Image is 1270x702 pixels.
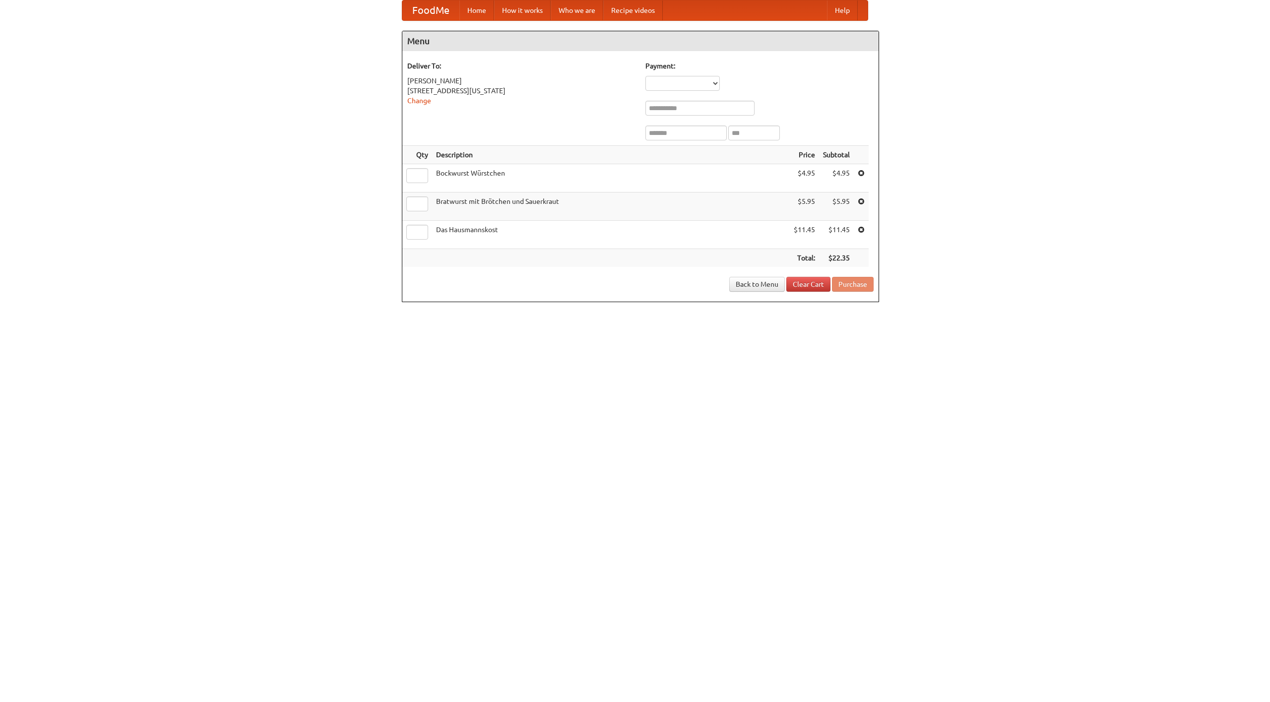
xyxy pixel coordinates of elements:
[790,249,819,267] th: Total:
[790,164,819,192] td: $4.95
[819,221,854,249] td: $11.45
[819,146,854,164] th: Subtotal
[827,0,858,20] a: Help
[402,31,879,51] h4: Menu
[819,249,854,267] th: $22.35
[790,146,819,164] th: Price
[432,192,790,221] td: Bratwurst mit Brötchen und Sauerkraut
[819,192,854,221] td: $5.95
[407,97,431,105] a: Change
[494,0,551,20] a: How it works
[407,86,635,96] div: [STREET_ADDRESS][US_STATE]
[459,0,494,20] a: Home
[790,221,819,249] td: $11.45
[402,146,432,164] th: Qty
[407,61,635,71] h5: Deliver To:
[832,277,874,292] button: Purchase
[407,76,635,86] div: [PERSON_NAME]
[819,164,854,192] td: $4.95
[729,277,785,292] a: Back to Menu
[790,192,819,221] td: $5.95
[402,0,459,20] a: FoodMe
[786,277,830,292] a: Clear Cart
[645,61,874,71] h5: Payment:
[603,0,663,20] a: Recipe videos
[551,0,603,20] a: Who we are
[432,146,790,164] th: Description
[432,164,790,192] td: Bockwurst Würstchen
[432,221,790,249] td: Das Hausmannskost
